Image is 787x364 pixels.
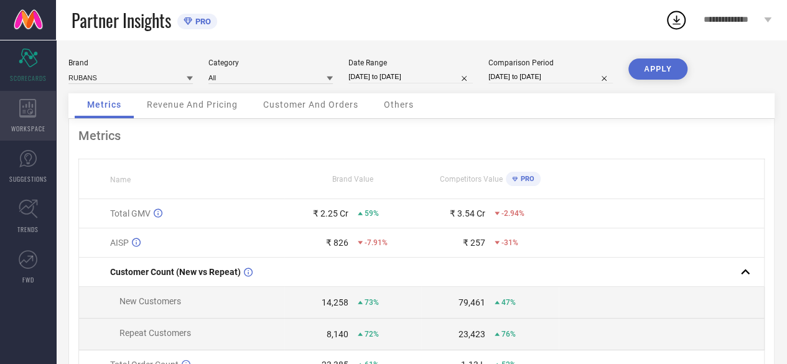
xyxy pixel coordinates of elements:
div: ₹ 3.54 Cr [450,208,485,218]
span: Name [110,175,131,184]
div: Metrics [78,128,765,143]
span: AISP [110,238,129,248]
span: SCORECARDS [10,73,47,83]
div: Open download list [665,9,687,31]
div: 23,423 [459,329,485,339]
span: New Customers [119,296,181,306]
span: WORKSPACE [11,124,45,133]
span: Metrics [87,100,121,110]
div: ₹ 257 [463,238,485,248]
div: Category [208,58,333,67]
input: Select comparison period [488,70,613,83]
div: 14,258 [322,297,348,307]
div: Brand [68,58,193,67]
span: Total GMV [110,208,151,218]
span: PRO [192,17,211,26]
span: Revenue And Pricing [147,100,238,110]
span: 47% [501,298,516,307]
span: TRENDS [17,225,39,234]
div: 79,461 [459,297,485,307]
span: PRO [518,175,534,183]
input: Select date range [348,70,473,83]
span: -2.94% [501,209,524,218]
span: 73% [365,298,379,307]
div: 8,140 [327,329,348,339]
span: Competitors Value [440,175,503,184]
span: 72% [365,330,379,338]
span: Partner Insights [72,7,171,33]
span: -7.91% [365,238,388,247]
span: FWD [22,275,34,284]
span: Others [384,100,414,110]
span: 59% [365,209,379,218]
span: SUGGESTIONS [9,174,47,184]
button: APPLY [628,58,687,80]
span: -31% [501,238,518,247]
div: Comparison Period [488,58,613,67]
div: ₹ 826 [326,238,348,248]
div: ₹ 2.25 Cr [313,208,348,218]
span: 76% [501,330,516,338]
span: Customer Count (New vs Repeat) [110,267,241,277]
span: Brand Value [332,175,373,184]
div: Date Range [348,58,473,67]
span: Repeat Customers [119,328,191,338]
span: Customer And Orders [263,100,358,110]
